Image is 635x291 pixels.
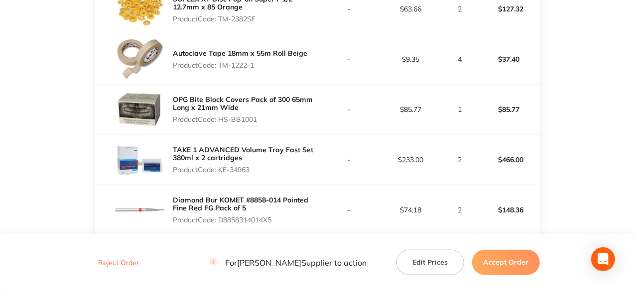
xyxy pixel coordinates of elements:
[478,198,539,222] p: $148.36
[442,206,477,214] p: 2
[380,5,441,13] p: $63.66
[478,47,539,71] p: $37.40
[318,105,380,113] p: -
[173,95,313,112] a: OPG Bite Block Covers Pack of 300 65mm Long x 21mm Wide
[115,185,165,235] img: MjBkbmJ5dQ
[173,115,317,123] p: Product Code: HS-BB1001
[95,258,142,267] button: Reject Order
[318,156,380,164] p: -
[472,250,540,275] button: Accept Order
[115,85,165,134] img: cWtlOGcycA
[591,247,615,271] div: Open Intercom Messenger
[115,135,165,185] img: MWpxZzNzZQ
[442,105,477,113] p: 1
[115,34,165,84] img: N2drcHRqdw
[442,156,477,164] p: 2
[396,250,464,275] button: Edit Prices
[442,5,477,13] p: 2
[380,55,441,63] p: $9.35
[173,49,307,58] a: Autoclave Tape 18mm x 55m Roll Beige
[318,5,380,13] p: -
[380,156,441,164] p: $233.00
[173,145,313,162] a: TAKE 1 ADVANCED Volume Tray Fast Set 380ml x 2 cartridges
[209,258,367,267] p: For [PERSON_NAME] Supplier to action
[380,206,441,214] p: $74.18
[442,55,477,63] p: 4
[173,61,307,69] p: Product Code: TM-1222-1
[318,55,380,63] p: -
[173,216,317,224] p: Product Code: D8858314014X5
[478,148,539,172] p: $466.00
[380,105,441,113] p: $85.77
[173,166,317,174] p: Product Code: KE-34963
[173,195,308,212] a: Diamond Bur KOMET #8858-014 Pointed Fine Red FG Pack of 5
[318,206,380,214] p: -
[173,15,317,23] p: Product Code: TM-2382SF
[478,97,539,121] p: $85.77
